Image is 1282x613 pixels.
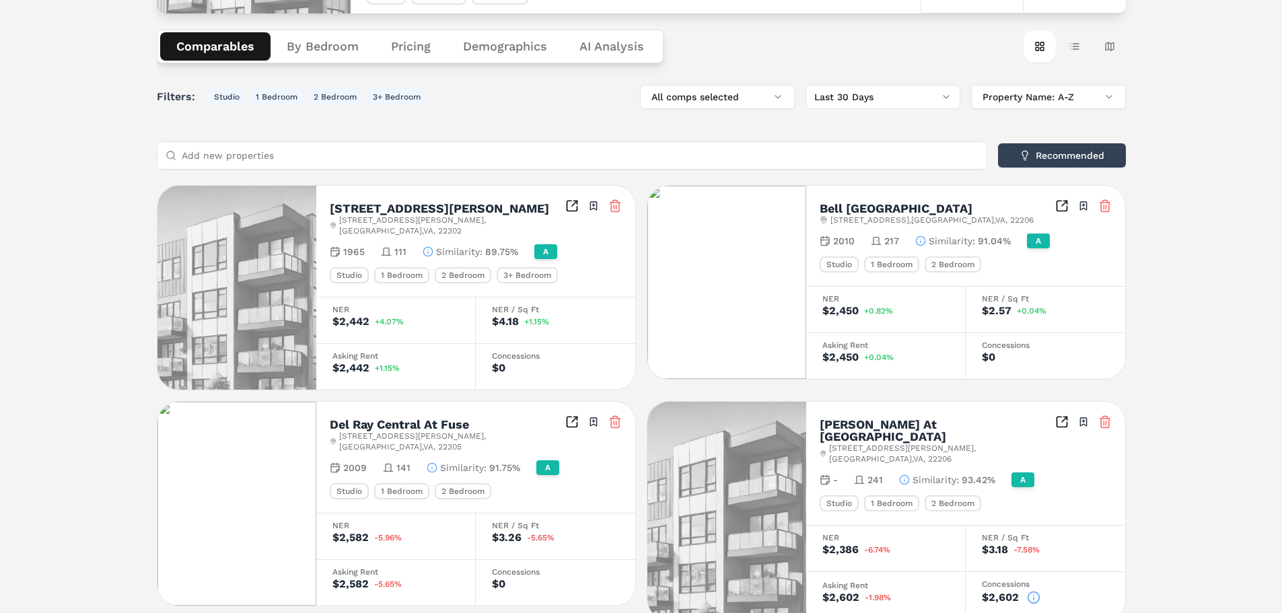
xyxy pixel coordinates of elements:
div: A [1027,233,1050,248]
div: NER / Sq Ft [492,521,619,530]
span: 2009 [343,461,367,474]
div: 1 Bedroom [864,495,919,511]
span: 141 [396,461,411,474]
div: $2,386 [822,544,859,555]
span: +0.82% [864,307,893,315]
div: $0 [492,579,505,589]
div: $2,450 [822,305,859,316]
div: 1 Bedroom [374,267,429,283]
div: 2 Bedroom [925,256,981,273]
div: 3+ Bedroom [497,267,558,283]
button: Property Name: A-Z [971,85,1126,109]
span: -1.98% [865,593,891,602]
div: $3.26 [492,532,522,543]
button: AI Analysis [563,32,660,61]
span: +1.15% [524,318,549,326]
div: Asking Rent [822,581,949,589]
button: Studio [209,89,245,105]
div: $0 [982,352,995,363]
button: Similarity:93.42% [899,473,995,486]
div: NER [822,295,949,303]
div: NER [332,305,459,314]
div: A [1011,472,1034,487]
div: Concessions [982,341,1109,349]
span: 2010 [833,234,855,248]
input: Add new properties [182,142,978,169]
div: Studio [330,267,369,283]
div: 1 Bedroom [864,256,919,273]
div: $2,442 [332,363,369,373]
span: -7.58% [1013,546,1040,554]
button: 2 Bedroom [308,89,362,105]
div: $2.57 [982,305,1011,316]
h2: [STREET_ADDRESS][PERSON_NAME] [330,203,549,215]
span: [STREET_ADDRESS][PERSON_NAME] , [GEOGRAPHIC_DATA] , VA , 22302 [339,215,565,236]
button: Pricing [375,32,447,61]
div: A [534,244,557,259]
div: $2,602 [982,592,1019,603]
span: -5.65% [374,580,402,588]
div: Studio [820,495,859,511]
div: $2,442 [332,316,369,327]
span: -6.74% [864,546,890,554]
div: Asking Rent [332,568,459,576]
span: -5.65% [527,534,555,542]
h2: Bell [GEOGRAPHIC_DATA] [820,203,972,215]
div: NER / Sq Ft [982,295,1109,303]
a: Inspect Comparables [1055,199,1069,213]
span: Similarity : [440,461,487,474]
span: 91.75% [489,461,520,474]
div: 2 Bedroom [925,495,981,511]
div: Concessions [492,352,619,360]
span: 93.42% [962,473,995,486]
button: By Bedroom [271,32,375,61]
div: $2,450 [822,352,859,363]
button: Similarity:91.75% [427,461,520,474]
span: [STREET_ADDRESS] , [GEOGRAPHIC_DATA] , VA , 22206 [830,215,1034,225]
a: Inspect Comparables [1055,415,1069,429]
button: Similarity:91.04% [915,234,1011,248]
div: NER [332,521,459,530]
div: 2 Bedroom [435,267,491,283]
button: 3+ Bedroom [367,89,426,105]
h2: Del Ray Central At Fuse [330,419,469,431]
button: All comps selected [640,85,795,109]
div: $2,582 [332,532,369,543]
span: +4.07% [375,318,404,326]
span: [STREET_ADDRESS][PERSON_NAME] , [GEOGRAPHIC_DATA] , VA , 22206 [829,443,1055,464]
div: $0 [492,363,505,373]
span: Similarity : [929,234,975,248]
div: NER / Sq Ft [492,305,619,314]
button: 1 Bedroom [250,89,303,105]
a: Inspect Comparables [565,415,579,429]
button: Recommended [998,143,1126,168]
div: NER [822,534,949,542]
span: 241 [867,473,883,486]
span: +1.15% [375,364,400,372]
span: Similarity : [436,245,483,258]
span: 111 [394,245,406,258]
span: 217 [884,234,899,248]
div: Asking Rent [332,352,459,360]
div: Studio [330,483,369,499]
span: Filters: [157,89,203,105]
div: $3.18 [982,544,1008,555]
div: $4.18 [492,316,519,327]
span: -5.96% [374,534,402,542]
span: +0.04% [864,353,894,361]
div: $2,602 [822,592,859,603]
button: Demographics [447,32,563,61]
div: NER / Sq Ft [982,534,1109,542]
span: Similarity : [913,473,959,486]
button: Comparables [160,32,271,61]
div: A [536,460,559,475]
h2: [PERSON_NAME] At [GEOGRAPHIC_DATA] [820,419,1055,443]
div: 2 Bedroom [435,483,491,499]
div: Concessions [982,580,1109,588]
span: +0.04% [1017,307,1046,315]
span: 1965 [343,245,365,258]
span: - [833,473,838,486]
span: [STREET_ADDRESS][PERSON_NAME] , [GEOGRAPHIC_DATA] , VA , 22305 [339,431,565,452]
div: 1 Bedroom [374,483,429,499]
div: $2,582 [332,579,369,589]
